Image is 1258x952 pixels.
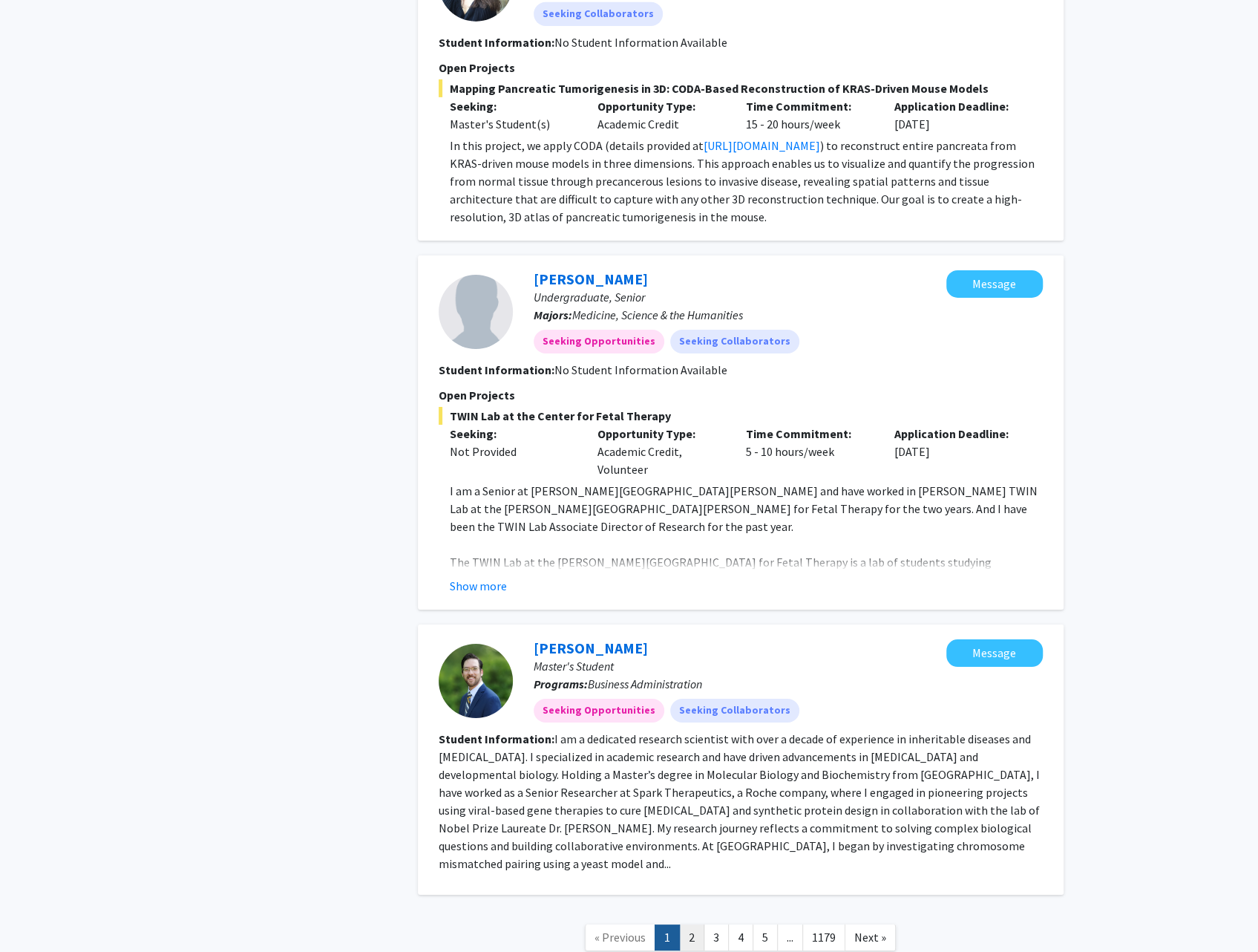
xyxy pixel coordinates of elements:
div: [DATE] [883,97,1032,133]
p: I am a Senior at [PERSON_NAME][GEOGRAPHIC_DATA][PERSON_NAME] and have worked in [PERSON_NAME] TWI... [450,482,1043,535]
button: Message Louis Taylor [946,639,1043,667]
a: Previous Page [585,925,655,951]
span: Next » [854,930,886,945]
mat-chip: Seeking Opportunities [534,699,664,723]
p: The TWIN Lab at the [PERSON_NAME][GEOGRAPHIC_DATA] for Fetal Therapy is a lab of students studyin... [450,553,1043,660]
p: Seeking: [450,425,576,443]
b: Majors: [534,307,572,322]
span: No Student Information Available [554,35,727,50]
span: No Student Information Available [554,362,727,377]
a: 3 [704,925,729,951]
div: Master's Student(s) [450,115,576,133]
a: Next [845,925,896,951]
span: Mapping Pancreatic Tumorigenesis in 3D: CODA-Based Reconstruction of KRAS-Driven Mouse Models [439,79,1043,97]
mat-chip: Seeking Collaborators [670,330,799,353]
b: Student Information: [439,362,554,377]
div: Academic Credit, Volunteer [586,425,735,478]
p: In this project, we apply CODA (details provided at ) to reconstruct entire pancreata from KRAS-d... [450,137,1043,226]
b: Student Information: [439,35,554,50]
a: 1 [655,925,680,951]
mat-chip: Seeking Collaborators [670,699,799,723]
span: Open Projects [439,60,515,75]
a: [PERSON_NAME] [534,270,648,288]
span: ... [787,930,793,945]
a: 2 [679,925,704,951]
a: [URL][DOMAIN_NAME] [704,138,820,153]
span: TWIN Lab at the Center for Fetal Therapy [439,407,1043,425]
p: Seeking: [450,97,576,115]
div: 15 - 20 hours/week [735,97,883,133]
div: 5 - 10 hours/week [735,425,883,478]
p: Opportunity Type: [597,97,724,115]
button: Show more [450,577,507,595]
span: Undergraduate, Senior [534,290,645,304]
div: [DATE] [883,425,1032,478]
button: Message Christina Rivera [946,270,1043,298]
b: Student Information: [439,731,554,746]
p: Opportunity Type: [597,425,724,443]
p: Time Commitment: [746,97,872,115]
span: Medicine, Science & the Humanities [572,307,743,322]
iframe: Chat [11,885,63,941]
span: Business Administration [588,676,702,691]
span: Open Projects [439,388,515,402]
span: « Previous [594,930,646,945]
b: Programs: [534,676,588,691]
div: Not Provided [450,443,576,460]
p: Application Deadline: [894,425,1021,443]
mat-chip: Seeking Collaborators [534,2,663,26]
div: Academic Credit [586,97,735,133]
a: 4 [728,925,753,951]
a: 5 [753,925,778,951]
a: 1179 [802,925,845,951]
mat-chip: Seeking Opportunities [534,330,664,353]
p: Time Commitment: [746,425,872,443]
fg-read-more: I am a dedicated research scientist with over a decade of experience in inheritable diseases and ... [439,731,1040,871]
span: Master's Student [534,659,614,674]
a: [PERSON_NAME] [534,639,648,657]
p: Application Deadline: [894,97,1021,115]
